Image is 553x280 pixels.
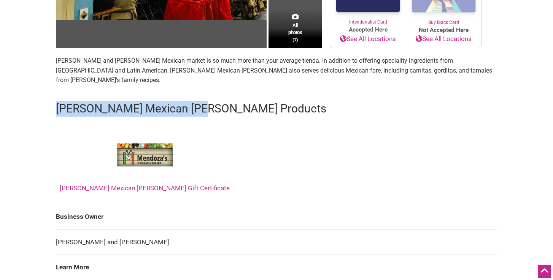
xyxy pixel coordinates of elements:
h2: [PERSON_NAME] Mexican [PERSON_NAME] Products [56,101,497,117]
td: [PERSON_NAME] and [PERSON_NAME] [56,229,497,255]
a: See All Locations [330,34,406,44]
td: Business Owner [56,204,497,229]
span: Not Accepted Here [406,26,481,35]
a: [PERSON_NAME] Mexican [PERSON_NAME] Gift Certificate [60,127,230,192]
a: See All Locations [406,34,481,44]
span: All photos (7) [288,22,302,43]
span: Accepted Here [330,25,406,34]
span: [PERSON_NAME] and [PERSON_NAME] Mexican market is so much more than your average tienda. In addit... [56,57,492,84]
div: Scroll Back to Top [538,265,551,278]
